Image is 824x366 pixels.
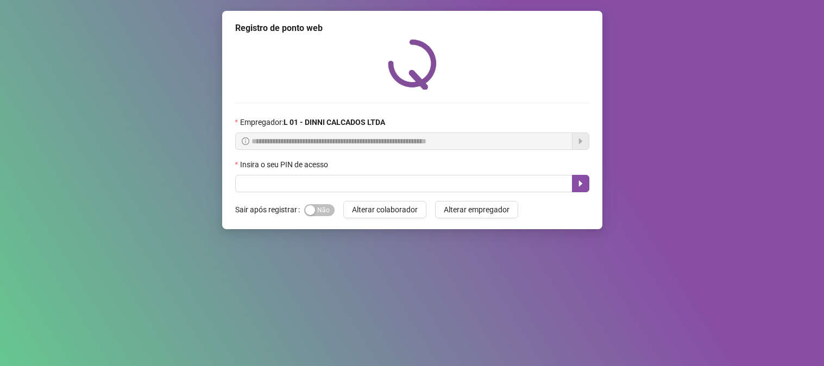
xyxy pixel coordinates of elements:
[444,204,510,216] span: Alterar empregador
[242,137,249,145] span: info-circle
[352,204,418,216] span: Alterar colaborador
[235,159,335,171] label: Insira o seu PIN de acesso
[388,39,437,90] img: QRPoint
[576,179,585,188] span: caret-right
[435,201,518,218] button: Alterar empregador
[240,116,385,128] span: Empregador :
[235,22,589,35] div: Registro de ponto web
[343,201,426,218] button: Alterar colaborador
[235,201,304,218] label: Sair após registrar
[284,118,385,127] strong: L 01 - DINNI CALCADOS LTDA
